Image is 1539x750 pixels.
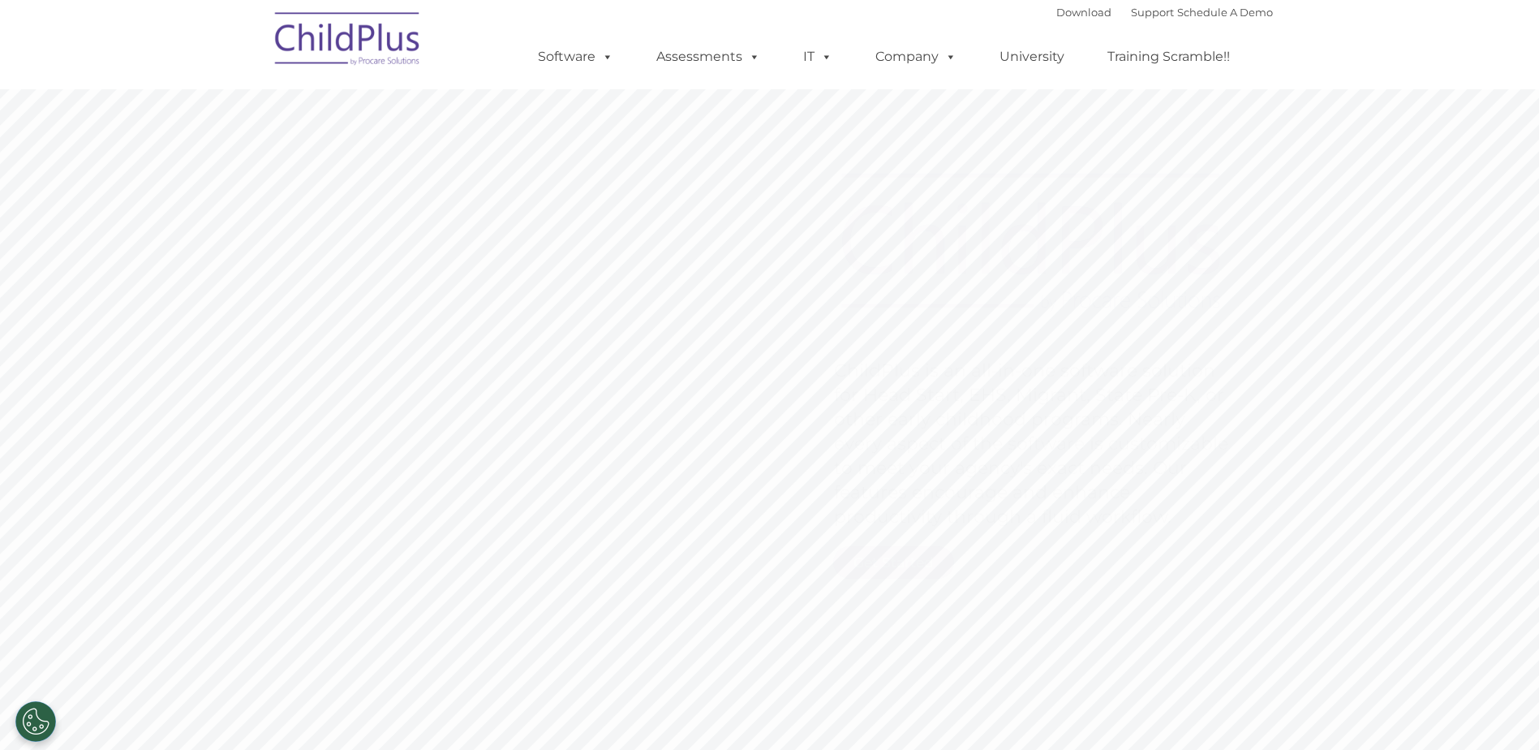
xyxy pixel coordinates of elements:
[640,41,776,73] a: Assessments
[1056,6,1111,19] a: Download
[983,41,1081,73] a: University
[1177,6,1273,19] a: Schedule A Demo
[834,359,1236,529] rs-layer: ChildPlus is an all-in-one software solution for Head Start, EHS, Migrant, State Pre-K, or other ...
[15,701,56,742] button: Cookies Settings
[1056,6,1273,19] font: |
[787,41,849,73] a: IT
[1131,6,1174,19] a: Support
[859,41,973,73] a: Company
[833,546,954,579] a: Get Started
[267,1,429,82] img: ChildPlus by Procare Solutions
[1091,41,1246,73] a: Training Scramble!!
[522,41,630,73] a: Software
